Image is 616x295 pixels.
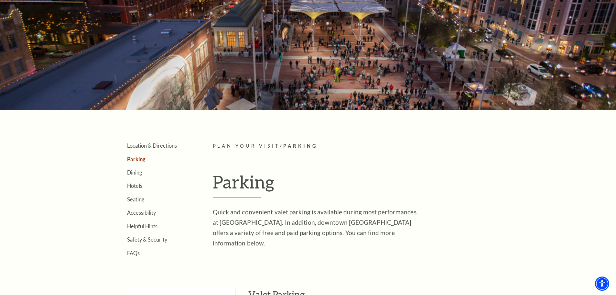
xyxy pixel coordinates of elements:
a: Dining [127,169,142,176]
a: Hotels [127,183,142,189]
h1: Parking [213,171,509,198]
p: Quick and convenient valet parking is available during most performances at [GEOGRAPHIC_DATA]. In... [213,207,423,248]
a: Location & Directions [127,142,177,149]
a: Seating [127,196,144,202]
p: / [213,142,509,150]
div: Accessibility Menu [595,277,609,291]
a: Safety & Security [127,236,167,243]
a: FAQs [127,250,140,256]
a: Accessibility [127,210,156,216]
a: Helpful Hints [127,223,157,229]
a: Parking [127,156,146,162]
span: Parking [283,143,318,149]
span: Plan Your Visit [213,143,280,149]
